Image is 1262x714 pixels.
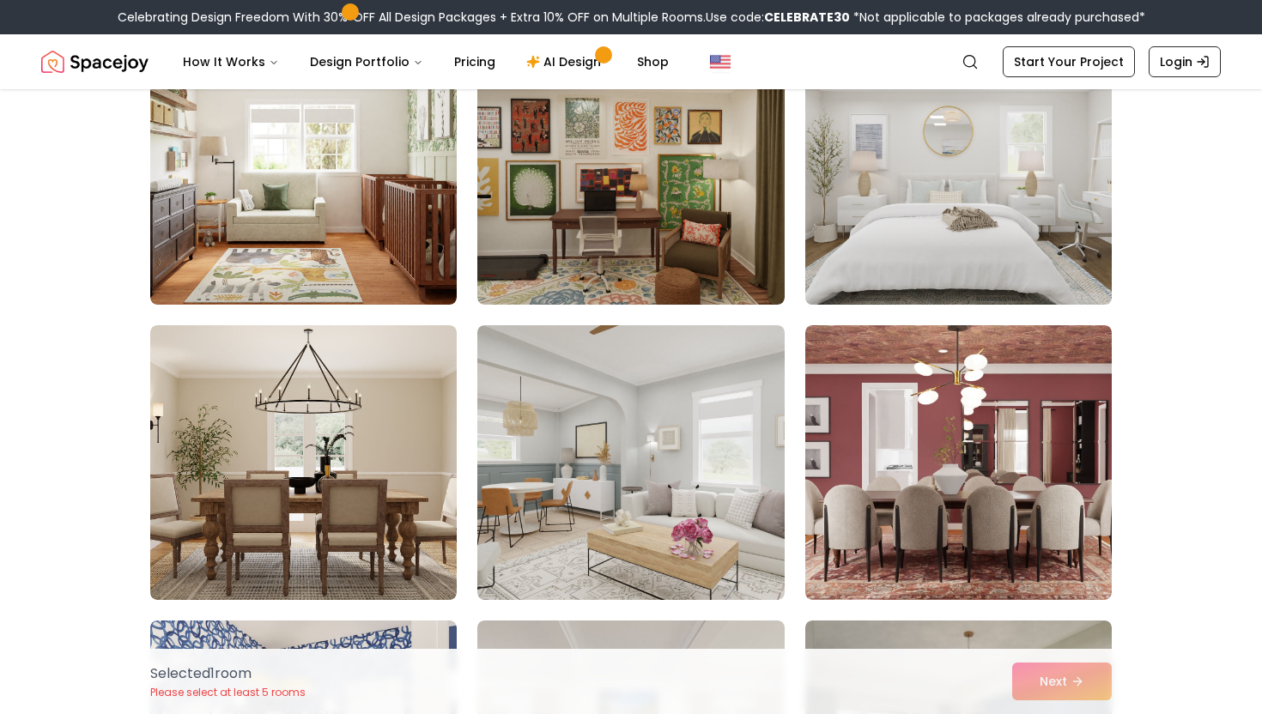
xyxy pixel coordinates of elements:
[41,34,1221,89] nav: Global
[513,45,620,79] a: AI Design
[41,45,149,79] img: Spacejoy Logo
[1003,46,1135,77] a: Start Your Project
[150,663,306,684] p: Selected 1 room
[477,325,784,600] img: Room room-68
[805,325,1112,600] img: Room room-69
[706,9,850,26] span: Use code:
[150,325,457,600] img: Room room-67
[623,45,683,79] a: Shop
[169,45,293,79] button: How It Works
[296,45,437,79] button: Design Portfolio
[41,45,149,79] a: Spacejoy
[710,51,731,72] img: United States
[118,9,1145,26] div: Celebrating Design Freedom With 30% OFF All Design Packages + Extra 10% OFF on Multiple Rooms.
[150,30,457,305] img: Room room-64
[150,686,306,699] p: Please select at least 5 rooms
[477,30,784,305] img: Room room-65
[798,23,1119,312] img: Room room-66
[1149,46,1221,77] a: Login
[764,9,850,26] b: CELEBRATE30
[850,9,1145,26] span: *Not applicable to packages already purchased*
[440,45,509,79] a: Pricing
[169,45,683,79] nav: Main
